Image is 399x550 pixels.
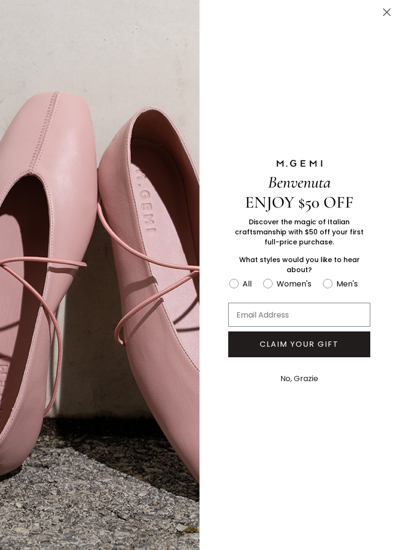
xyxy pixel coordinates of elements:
img: M.GEMI [276,159,323,168]
div: Women's [277,278,311,290]
input: Email Address [228,303,370,327]
span: Discover the magic of Italian craftsmanship with $50 off your first full-price purchase. [235,217,364,247]
span: ENJOY $50 OFF [245,192,354,212]
span: Benvenuta [268,172,331,192]
button: Close dialog [378,4,395,21]
span: What styles would you like to hear about? [239,255,360,275]
div: All [243,278,252,290]
button: CLAIM YOUR GIFT [228,331,370,357]
button: No, Grazie [276,367,323,391]
div: Men's [336,278,358,290]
